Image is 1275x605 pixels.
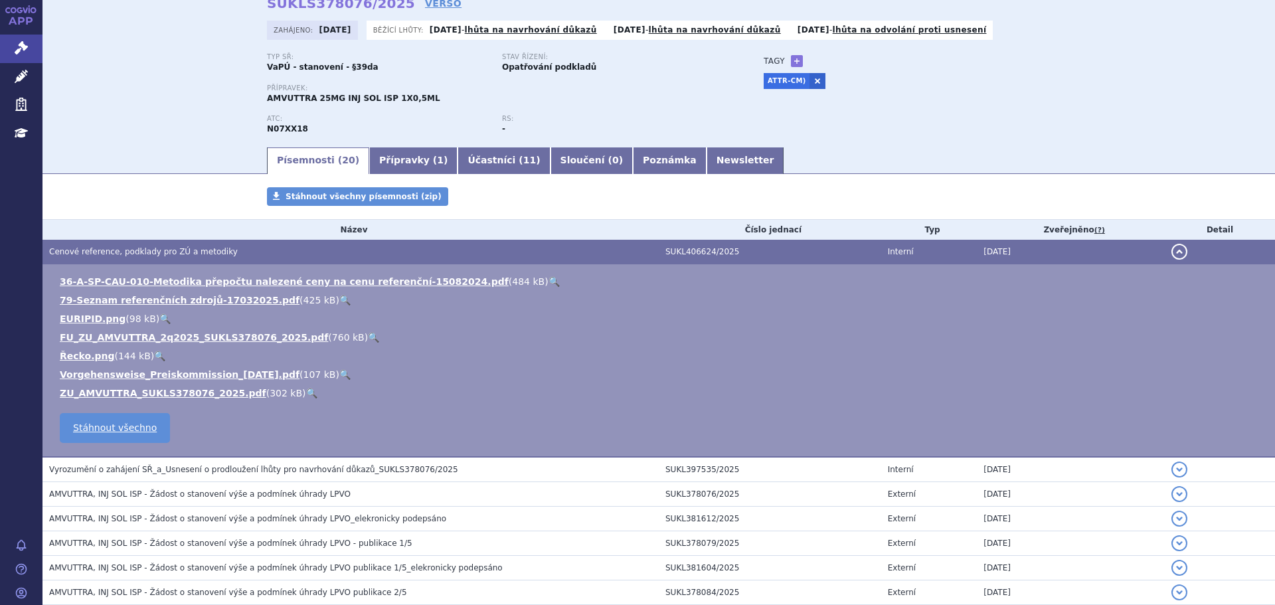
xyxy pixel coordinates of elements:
[154,351,165,361] a: 🔍
[60,368,1262,381] li: ( )
[430,25,597,35] p: -
[339,369,351,380] a: 🔍
[118,351,151,361] span: 144 kB
[60,295,299,305] a: 79-Seznam referenčních zdrojů-17032025.pdf
[502,53,724,61] p: Stav řízení:
[49,539,412,548] span: AMVUTTRA, INJ SOL ISP - Žádost o stanovení výše a podmínek úhrady LPVO - publikace 1/5
[707,147,784,174] a: Newsletter
[267,187,448,206] a: Stáhnout všechny písemnosti (zip)
[659,220,881,240] th: Číslo jednací
[159,313,171,324] a: 🔍
[977,240,1165,264] td: [DATE]
[129,313,156,324] span: 98 kB
[977,507,1165,531] td: [DATE]
[42,220,659,240] th: Název
[60,388,266,398] a: ZU_AMVUTTRA_SUKLS378076_2025.pdf
[1171,462,1187,477] button: detail
[267,84,737,92] p: Přípravek:
[523,155,536,165] span: 11
[368,332,379,343] a: 🔍
[659,457,881,482] td: SUKL397535/2025
[764,53,785,69] h3: Tagy
[881,220,977,240] th: Typ
[833,25,987,35] a: lhůta na odvolání proti usnesení
[888,563,916,572] span: Externí
[977,531,1165,556] td: [DATE]
[306,388,317,398] a: 🔍
[49,563,503,572] span: AMVUTTRA, INJ SOL ISP - Žádost o stanovení výše a podmínek úhrady LPVO publikace 1/5_elekronicky ...
[659,580,881,605] td: SUKL378084/2025
[633,147,707,174] a: Poznámka
[270,388,302,398] span: 302 kB
[49,588,407,597] span: AMVUTTRA, INJ SOL ISP - Žádost o stanovení výše a podmínek úhrady LPVO publikace 2/5
[551,147,633,174] a: Sloučení (0)
[977,556,1165,580] td: [DATE]
[798,25,987,35] p: -
[614,25,781,35] p: -
[373,25,426,35] span: Běžící lhůty:
[659,507,881,531] td: SUKL381612/2025
[659,556,881,580] td: SUKL381604/2025
[60,332,328,343] a: FU_ZU_AMVUTTRA_2q2025_SUKLS378076_2025.pdf
[1165,220,1275,240] th: Detail
[502,115,724,123] p: RS:
[267,124,308,133] strong: VUTRISIRAN
[549,276,560,287] a: 🔍
[60,276,509,287] a: 36-A-SP-CAU-010-Metodika přepočtu nalezené ceny na cenu referenční-15082024.pdf
[888,588,916,597] span: Externí
[512,276,545,287] span: 484 kB
[659,482,881,507] td: SUKL378076/2025
[60,369,299,380] a: Vorgehensweise_Preiskommission_[DATE].pdf
[1171,244,1187,260] button: detail
[60,349,1262,363] li: ( )
[502,62,596,72] strong: Opatřování podkladů
[267,94,440,103] span: AMVUTTRA 25MG INJ SOL ISP 1X0,5ML
[1171,560,1187,576] button: detail
[60,413,170,443] a: Stáhnout všechno
[49,465,458,474] span: Vyrozumění o zahájení SŘ_a_Usnesení o prodloužení lhůty pro navrhování důkazů_SUKLS378076/2025
[1171,511,1187,527] button: detail
[303,295,336,305] span: 425 kB
[458,147,550,174] a: Účastníci (11)
[977,457,1165,482] td: [DATE]
[332,332,365,343] span: 760 kB
[267,62,379,72] strong: VaPÚ - stanovení - §39da
[60,313,126,324] a: EURIPID.png
[342,155,355,165] span: 20
[1171,535,1187,551] button: detail
[465,25,597,35] a: lhůta na navrhování důkazů
[888,514,916,523] span: Externí
[274,25,315,35] span: Zahájeno:
[303,369,336,380] span: 107 kB
[659,240,881,264] td: SUKL406624/2025
[1094,226,1105,235] abbr: (?)
[1171,486,1187,502] button: detail
[49,247,238,256] span: Cenové reference, podklady pro ZÚ a metodiky
[430,25,462,35] strong: [DATE]
[60,312,1262,325] li: ( )
[977,482,1165,507] td: [DATE]
[888,539,916,548] span: Externí
[60,387,1262,400] li: ( )
[764,73,809,89] a: ATTR-CM)
[49,514,446,523] span: AMVUTTRA, INJ SOL ISP - Žádost o stanovení výše a podmínek úhrady LPVO_elekronicky podepsáno
[286,192,442,201] span: Stáhnout všechny písemnosti (zip)
[888,465,914,474] span: Interní
[977,580,1165,605] td: [DATE]
[267,147,369,174] a: Písemnosti (20)
[659,531,881,556] td: SUKL378079/2025
[369,147,458,174] a: Přípravky (1)
[60,294,1262,307] li: ( )
[437,155,444,165] span: 1
[49,489,351,499] span: AMVUTTRA, INJ SOL ISP - Žádost o stanovení výše a podmínek úhrady LPVO
[60,351,114,361] a: Řecko.png
[649,25,781,35] a: lhůta na navrhování důkazů
[888,489,916,499] span: Externí
[60,331,1262,344] li: ( )
[612,155,619,165] span: 0
[798,25,829,35] strong: [DATE]
[614,25,645,35] strong: [DATE]
[267,53,489,61] p: Typ SŘ:
[339,295,351,305] a: 🔍
[60,275,1262,288] li: ( )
